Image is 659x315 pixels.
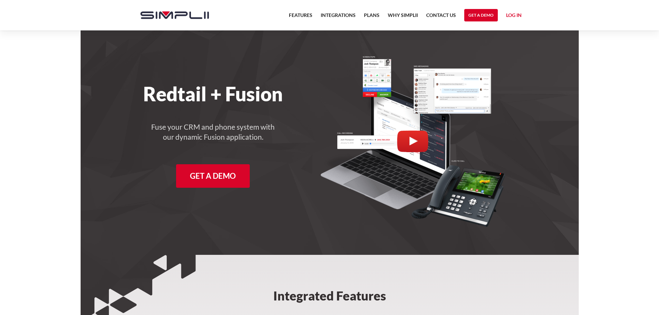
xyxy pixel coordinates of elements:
[388,11,418,24] a: Why Simplii
[320,55,505,227] img: A desk phone and laptop with a CRM up and Fusion bringing call recording, screen pops, and SMS me...
[134,82,293,105] h1: Redtail + Fusion
[321,11,356,24] a: Integrations
[151,122,275,142] h4: Fuse your CRM and phone system with our dynamic Fusion application.
[364,11,379,24] a: Plans
[140,11,209,19] img: Simplii
[222,255,438,312] h2: Integrated Features
[506,11,522,21] a: Log in
[426,11,456,24] a: Contact US
[176,164,250,188] a: Get A Demo
[289,11,312,24] a: Features
[464,9,498,21] a: Get a Demo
